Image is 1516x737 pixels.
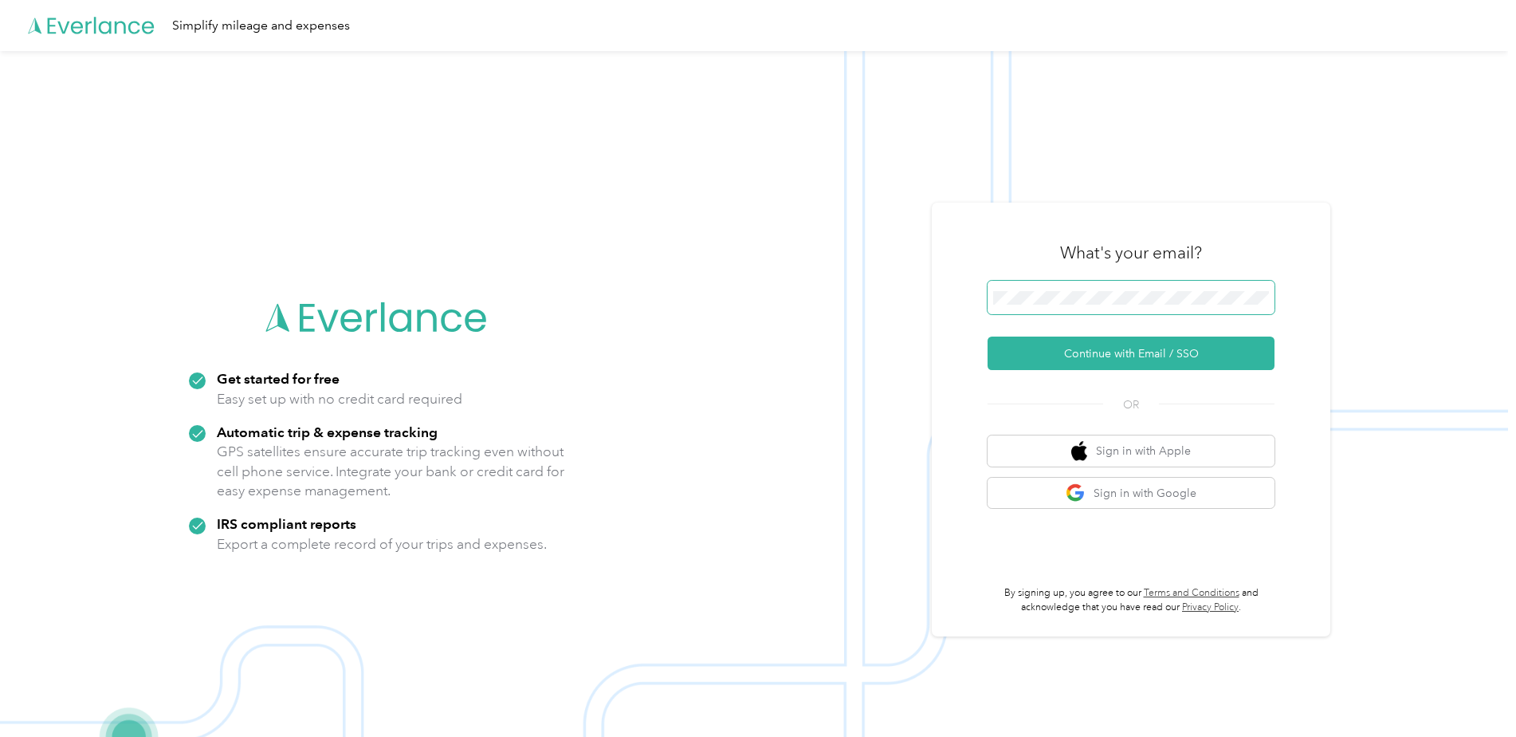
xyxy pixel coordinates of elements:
p: GPS satellites ensure accurate trip tracking even without cell phone service. Integrate your bank... [217,442,565,501]
img: google logo [1066,483,1086,503]
a: Privacy Policy [1182,601,1239,613]
div: Simplify mileage and expenses [172,16,350,36]
button: google logoSign in with Google [988,478,1274,509]
h3: What's your email? [1060,242,1202,264]
strong: IRS compliant reports [217,515,356,532]
img: apple logo [1071,441,1087,461]
p: By signing up, you agree to our and acknowledge that you have read our . [988,586,1274,614]
p: Export a complete record of your trips and expenses. [217,534,547,554]
button: Continue with Email / SSO [988,337,1274,370]
button: apple logoSign in with Apple [988,436,1274,467]
span: OR [1103,396,1159,413]
a: Terms and Conditions [1144,587,1239,599]
strong: Automatic trip & expense tracking [217,424,438,440]
strong: Get started for free [217,370,340,387]
p: Easy set up with no credit card required [217,389,462,409]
